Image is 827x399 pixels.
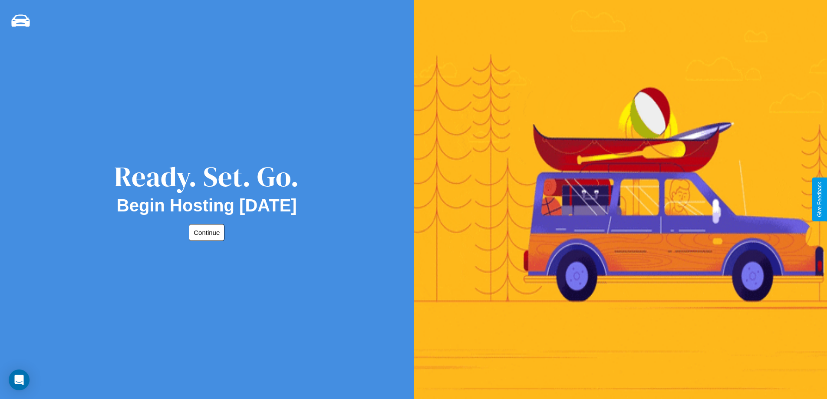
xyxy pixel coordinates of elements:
h2: Begin Hosting [DATE] [117,196,297,215]
div: Open Intercom Messenger [9,369,30,390]
div: Ready. Set. Go. [114,157,299,196]
button: Continue [189,224,224,241]
div: Give Feedback [817,182,823,217]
